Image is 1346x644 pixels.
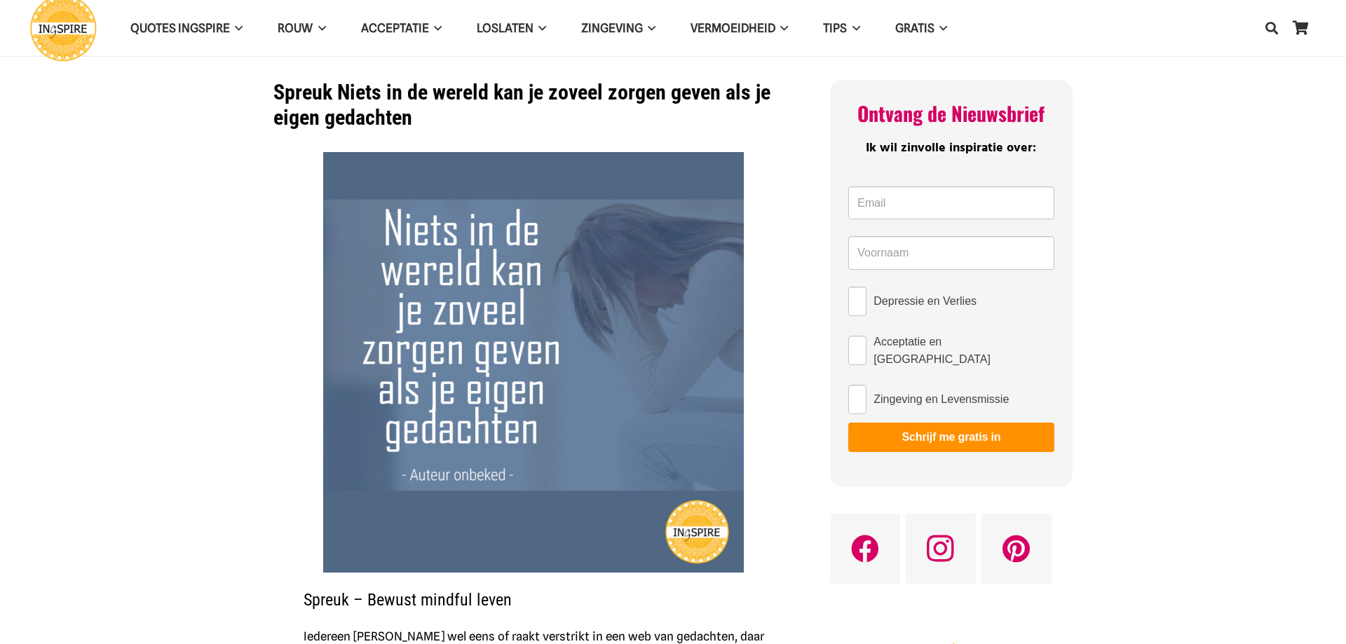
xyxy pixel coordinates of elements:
[323,152,744,573] img: Niets in de werel kan je zoveel zorgen geven als je eigen gedachten - ingspire
[857,99,1045,128] span: Ontvang de Nieuwsbrief
[848,385,866,414] input: Zingeving en Levensmissie
[273,80,794,130] h1: Spreuk Niets in de wereld kan je zoveel zorgen geven als je eigen gedachten
[848,423,1054,452] button: Schrijf me gratis in
[848,186,1054,220] input: Email
[304,573,765,610] h2: Spreuk – Bewust mindful leven
[429,11,442,46] span: Acceptatie Menu
[260,11,343,46] a: ROUWROUW Menu
[344,11,459,46] a: AcceptatieAcceptatie Menu
[564,11,673,46] a: ZingevingZingeving Menu
[130,21,230,35] span: QUOTES INGSPIRE
[361,21,429,35] span: Acceptatie
[230,11,243,46] span: QUOTES INGSPIRE Menu
[805,11,877,46] a: TIPSTIPS Menu
[823,21,847,35] span: TIPS
[313,11,325,46] span: ROUW Menu
[691,21,775,35] span: VERMOEIDHEID
[1258,11,1286,46] a: Zoeken
[113,11,260,46] a: QUOTES INGSPIREQUOTES INGSPIRE Menu
[866,138,1036,158] span: Ik wil zinvolle inspiratie over:
[581,21,643,35] span: Zingeving
[847,11,859,46] span: TIPS Menu
[830,514,900,584] a: Facebook
[934,11,947,46] span: GRATIS Menu
[775,11,788,46] span: VERMOEIDHEID Menu
[873,390,1009,408] span: Zingeving en Levensmissie
[673,11,805,46] a: VERMOEIDHEIDVERMOEIDHEID Menu
[895,21,934,35] span: GRATIS
[981,514,1052,584] a: Pinterest
[873,292,977,310] span: Depressie en Verlies
[906,514,976,584] a: Instagram
[848,336,866,365] input: Acceptatie en [GEOGRAPHIC_DATA]
[533,11,546,46] span: Loslaten Menu
[878,11,965,46] a: GRATISGRATIS Menu
[848,236,1054,270] input: Voornaam
[873,333,1054,368] span: Acceptatie en [GEOGRAPHIC_DATA]
[477,21,533,35] span: Loslaten
[459,11,564,46] a: LoslatenLoslaten Menu
[848,287,866,316] input: Depressie en Verlies
[278,21,313,35] span: ROUW
[643,11,655,46] span: Zingeving Menu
